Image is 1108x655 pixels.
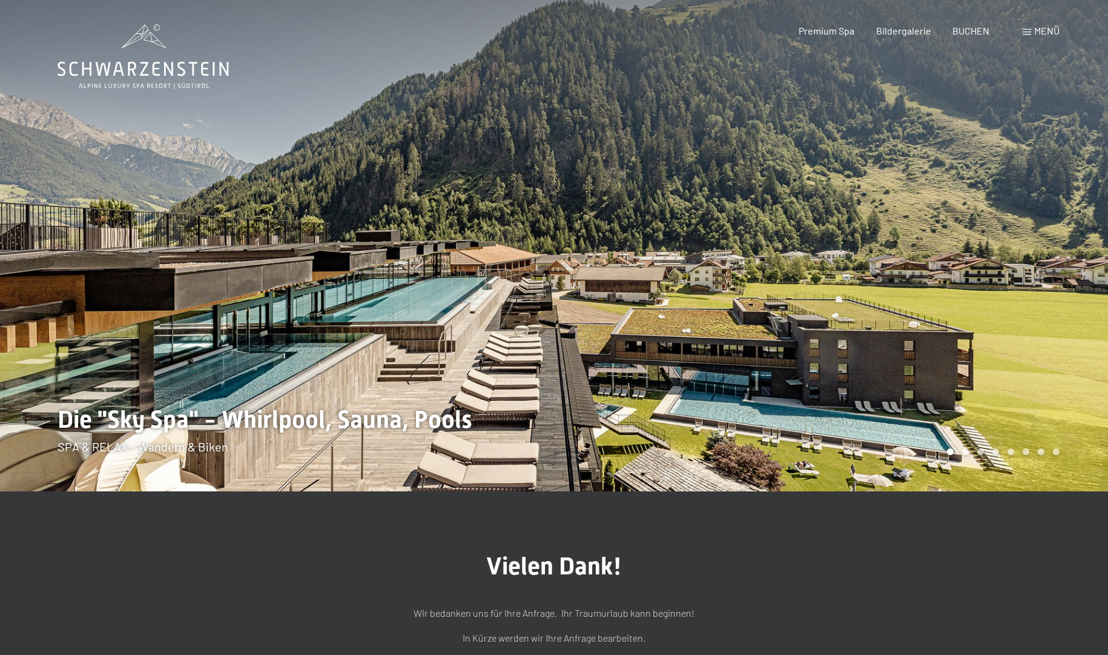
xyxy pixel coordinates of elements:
div: Carousel Pagination [943,448,1060,455]
a: Premium Spa [799,25,854,36]
div: Carousel Page 1 (Current Slide) [947,448,954,455]
a: Bildergalerie [876,25,931,36]
div: Carousel Page 4 [992,448,999,455]
div: Carousel Page 7 [1038,448,1044,455]
p: In Kürze werden wir Ihre Anfrage bearbeiten. [251,630,857,646]
a: BUCHEN [952,25,989,36]
div: Carousel Page 8 [1053,448,1060,455]
div: Carousel Page 3 [977,448,984,455]
span: Vielen Dank! [486,552,622,580]
p: Wir bedanken uns für Ihre Anfrage. Ihr Traumurlaub kann beginnen! [251,605,857,621]
div: Carousel Page 5 [1007,448,1014,455]
div: Carousel Page 2 [962,448,969,455]
span: Menü [1034,25,1060,36]
div: Carousel Page 6 [1023,448,1029,455]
